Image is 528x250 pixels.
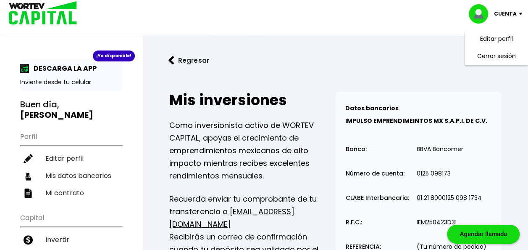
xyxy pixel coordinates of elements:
button: Regresar [156,49,221,72]
a: [EMAIL_ADDRESS][DOMAIN_NAME] [169,206,294,229]
div: Agendar llamada [447,225,520,244]
b: Datos bancarios [345,104,399,112]
p: Número de cuenta: [346,170,405,177]
p: Invierte desde tu celular [20,78,122,87]
h2: Mis inversiones [169,92,335,109]
img: profile-image [469,4,494,24]
div: ¡Ya disponible! [93,51,135,61]
p: Como inversionista activo de WORTEV CAPITAL, apoyas el crecimiento de emprendimientos mexicanos d... [169,119,335,182]
p: Banco: [346,146,367,152]
a: Mis datos bancarios [20,167,122,184]
h3: Buen día, [20,99,122,120]
ul: Perfil [20,127,122,202]
p: Cuenta [494,8,517,20]
a: Invertir [20,231,122,248]
p: BBVA Bancomer [417,146,463,152]
img: flecha izquierda [168,56,174,65]
a: flecha izquierdaRegresar [156,49,515,72]
img: contrato-icon.f2db500c.svg [24,189,33,198]
b: [PERSON_NAME] [20,109,93,121]
p: IEM250423D31 [417,219,457,226]
a: Editar perfil [20,150,122,167]
p: R.F.C.: [346,219,362,226]
img: icon-down [517,13,528,15]
p: 0125 098173 [417,170,451,177]
img: datos-icon.10cf9172.svg [24,171,33,181]
img: invertir-icon.b3b967d7.svg [24,235,33,245]
p: REFERENCIA: [346,244,381,250]
b: IMPULSO EMPRENDIMEINTOS MX S.A.P.I. DE C.V. [345,117,487,125]
a: Editar perfil [480,35,513,43]
p: 01 21 8000125 098 1734 [417,195,482,201]
p: DESCARGA LA APP [29,63,97,74]
a: Mi contrato [20,184,122,202]
img: editar-icon.952d3147.svg [24,154,33,163]
img: app-icon [20,64,29,73]
p: CLABE Interbancaria: [346,195,409,201]
p: (Tu número de pedido) [417,244,486,250]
